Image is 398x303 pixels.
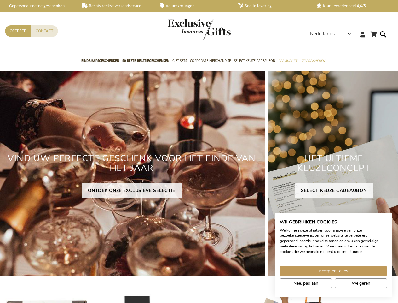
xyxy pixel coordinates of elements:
[280,266,387,276] button: Accepteer alle cookies
[280,228,387,254] p: We kunnen deze plaatsen voor analyse van onze bezoekersgegevens, om onze website te verbeteren, g...
[310,30,335,38] span: Nederlands
[335,278,387,288] button: Alle cookies weigeren
[160,3,228,9] a: Volumkortingen
[168,19,231,40] img: Exclusive Business gifts logo
[319,268,348,274] span: Accepteer alles
[300,57,325,64] span: Gelegenheden
[293,280,318,287] span: Nee, pas aan
[310,30,355,38] div: Nederlands
[81,57,119,64] span: Eindejaarsgeschenken
[352,280,370,287] span: Weigeren
[295,183,373,198] a: SELECT KEUZE CADEAUBON
[5,25,31,37] a: Offerte
[172,57,187,64] span: Gift Sets
[280,219,387,225] h2: Wij gebruiken cookies
[122,57,169,64] span: 50 beste relatiegeschenken
[238,3,307,9] a: Snelle levering
[3,3,72,9] a: Gepersonaliseerde geschenken
[278,57,297,64] span: Per Budget
[190,57,231,64] span: Corporate Merchandise
[316,3,385,9] a: Klanttevredenheid 4,6/5
[82,183,182,198] a: ONTDEK ONZE EXCLUSIEVE SELECTIE
[280,278,332,288] button: Pas cookie voorkeuren aan
[82,3,150,9] a: Rechtstreekse verzendservice
[234,57,275,64] span: Select Keuze Cadeaubon
[31,25,58,37] a: Contact
[168,19,199,40] a: store logo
